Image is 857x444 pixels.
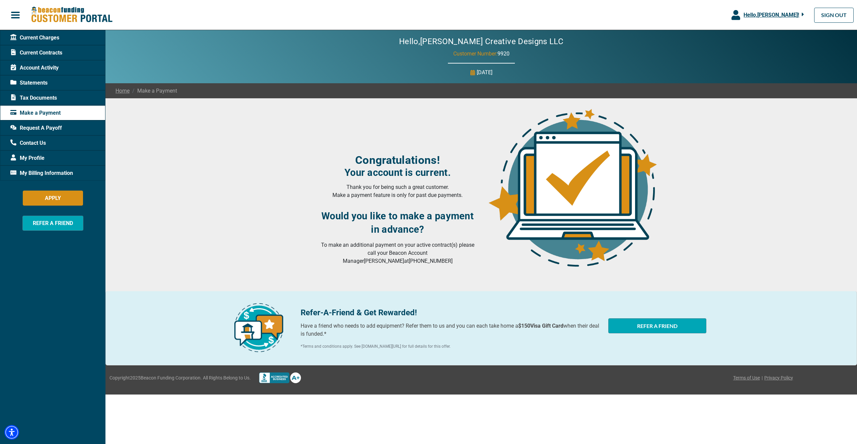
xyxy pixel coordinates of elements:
span: Tax Documents [10,94,57,102]
b: $150 Visa Gift Card [518,323,563,329]
h3: Congratulations! [318,153,477,167]
a: Privacy Policy [764,374,793,381]
span: Copyright 2025 Beacon Funding Corporation. All Rights Belong to Us. [109,374,251,381]
span: Make a Payment [10,109,61,117]
p: Have a friend who needs to add equipment? Refer them to us and you can each take home a when thei... [301,322,601,338]
img: refer-a-friend-icon.png [234,303,283,352]
h3: Would you like to make a payment in advance? [318,209,477,236]
span: Hello, [PERSON_NAME] ! [744,12,799,18]
span: Current Charges [10,34,59,42]
a: Home [115,87,130,95]
h4: Your account is current. [318,167,477,178]
div: Accessibility Menu [4,425,19,440]
button: APPLY [23,191,83,206]
a: SIGN OUT [814,8,854,23]
p: [DATE] [477,69,492,77]
img: Beacon Funding Customer Portal Logo [31,6,112,23]
span: My Billing Information [10,169,73,177]
span: Make a Payment [130,87,177,95]
h2: Hello, [PERSON_NAME] Creative Designs LLC [379,37,583,46]
p: To make an additional payment on your active contract(s) please call your Beacon Account Manager ... [318,241,477,265]
span: Customer Number: [453,50,497,57]
span: Request A Payoff [10,124,62,132]
img: account-upto-date.png [485,107,659,267]
span: Account Activity [10,64,59,72]
p: Refer-A-Friend & Get Rewarded! [301,307,601,319]
p: *Terms and conditions apply. See [DOMAIN_NAME][URL] for full details for this offer. [301,343,601,349]
img: Better Bussines Beareau logo A+ [259,372,301,383]
span: Contact Us [10,139,46,147]
span: 9920 [497,50,510,57]
span: Statements [10,79,48,87]
button: REFER A FRIEND [608,318,706,333]
button: REFER A FRIEND [22,216,83,231]
span: My Profile [10,154,45,162]
p: Thank you for being such a great customer. Make a payment feature is only for past due payments. [318,183,477,199]
span: Current Contracts [10,49,62,57]
span: | [762,374,763,381]
a: Terms of Use [733,374,760,381]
